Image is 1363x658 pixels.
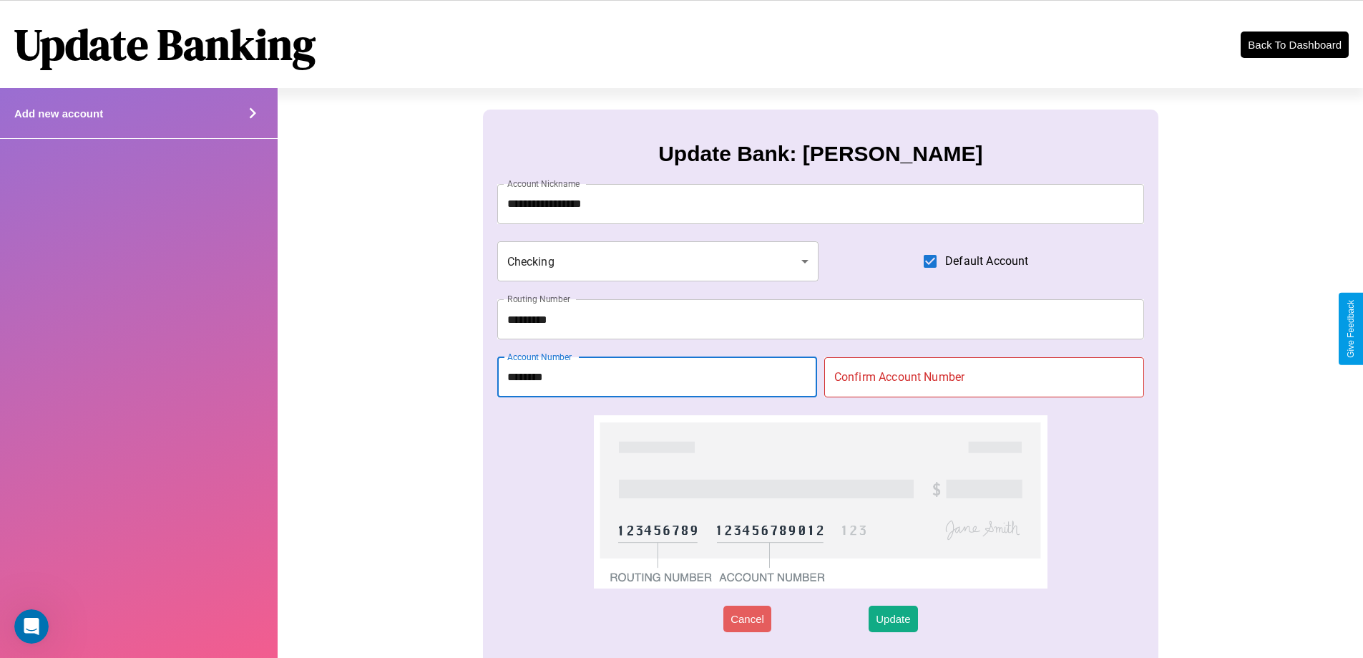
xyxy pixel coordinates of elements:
button: Back To Dashboard [1241,32,1349,58]
iframe: Intercom live chat [14,609,49,644]
img: check [594,415,1047,589]
h1: Update Banking [14,15,316,74]
label: Account Number [507,351,572,363]
label: Account Nickname [507,178,580,190]
div: Checking [497,241,819,281]
span: Default Account [945,253,1028,270]
button: Cancel [723,606,771,632]
h4: Add new account [14,107,103,120]
label: Routing Number [507,293,570,305]
div: Give Feedback [1346,300,1356,358]
h3: Update Bank: [PERSON_NAME] [658,142,982,166]
button: Update [869,606,917,632]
